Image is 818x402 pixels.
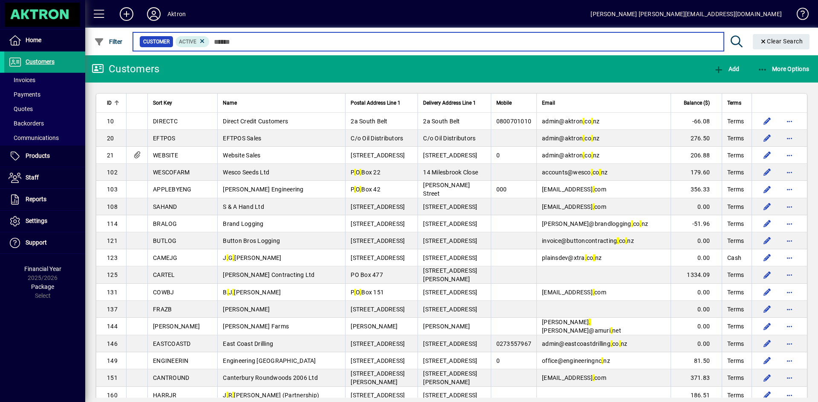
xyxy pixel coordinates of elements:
[727,356,744,365] span: Terms
[671,130,722,147] td: 276.50
[760,200,774,214] button: Edit
[496,186,507,193] span: 000
[611,340,612,347] em: .
[92,34,125,49] button: Filter
[153,357,189,364] span: ENGINEERIN
[760,114,774,128] button: Edit
[783,251,796,265] button: More options
[232,289,234,296] em: .
[176,36,210,47] mat-chip: Activation Status: Active
[4,131,85,145] a: Communications
[783,182,796,196] button: More options
[223,323,289,330] span: [PERSON_NAME] Farms
[26,58,55,65] span: Customers
[671,266,722,284] td: 1334.09
[714,66,739,72] span: Add
[727,271,744,279] span: Terms
[671,232,722,249] td: 0.00
[223,118,288,125] span: Direct Credit Customers
[671,369,722,387] td: 371.83
[354,169,356,176] em: .
[107,340,118,347] span: 146
[4,73,85,87] a: Invoices
[591,152,593,159] em: .
[593,203,594,210] em: .
[783,388,796,402] button: More options
[496,152,500,159] span: 0
[423,98,476,108] span: Delivery Address Line 1
[107,254,118,261] span: 123
[227,392,228,399] em: .
[227,289,229,296] em: .
[4,232,85,254] a: Support
[783,114,796,128] button: More options
[760,302,774,316] button: Edit
[351,370,405,385] span: [STREET_ADDRESS][PERSON_NAME]
[4,116,85,131] a: Backorders
[760,319,774,333] button: Edit
[4,87,85,102] a: Payments
[354,289,356,296] em: .
[727,339,744,348] span: Terms
[4,189,85,210] a: Reports
[354,186,356,193] em: .
[727,288,744,297] span: Terms
[153,340,191,347] span: EASTCOASTD
[671,164,722,181] td: 179.60
[26,174,39,181] span: Staff
[760,337,774,351] button: Edit
[153,220,177,227] span: BRALOG
[542,98,555,108] span: Email
[233,254,234,261] em: .
[223,152,260,159] span: Website Sales
[107,186,118,193] span: 103
[585,254,587,261] em: .
[591,169,593,176] em: .
[783,302,796,316] button: More options
[542,135,600,142] span: admin@aktron co nz
[593,289,594,296] em: .
[684,98,710,108] span: Balance ($)
[167,7,186,21] div: Aktron
[107,306,118,313] span: 137
[727,322,744,331] span: Terms
[351,271,383,278] span: PO Box 477
[223,357,316,364] span: Engineering [GEOGRAPHIC_DATA]
[153,169,190,176] span: WESCOFARM
[9,91,40,98] span: Payments
[153,186,192,193] span: APPLEBYENG
[671,147,722,164] td: 206.88
[727,254,741,262] span: Cash
[625,237,627,244] em: .
[153,203,177,210] span: SAHAND
[351,186,380,193] span: P O Box 42
[760,165,774,179] button: Edit
[760,182,774,196] button: Edit
[423,169,478,176] span: 14 Milesbrook Close
[423,182,470,197] span: [PERSON_NAME] Street
[727,134,744,143] span: Terms
[755,61,812,77] button: More Options
[4,167,85,188] a: Staff
[153,118,178,125] span: DIRECTC
[24,265,61,272] span: Financial Year
[351,306,405,313] span: [STREET_ADDRESS]
[671,113,722,130] td: -66.08
[107,237,118,244] span: 121
[360,186,361,193] em: .
[760,148,774,162] button: Edit
[542,152,600,159] span: admin@aktron co nz
[423,392,477,399] span: [STREET_ADDRESS]
[783,165,796,179] button: More options
[153,98,172,108] span: Sort Key
[496,340,532,347] span: 0273557967
[9,77,35,83] span: Invoices
[611,327,612,334] em: .
[351,340,405,347] span: [STREET_ADDRESS]
[760,217,774,231] button: Edit
[542,340,627,347] span: admin@eastcoastdrilling co nz
[351,392,405,399] span: [STREET_ADDRESS]
[223,340,273,347] span: East Coast Drilling
[153,289,174,296] span: COWBJ
[760,38,803,45] span: Clear Search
